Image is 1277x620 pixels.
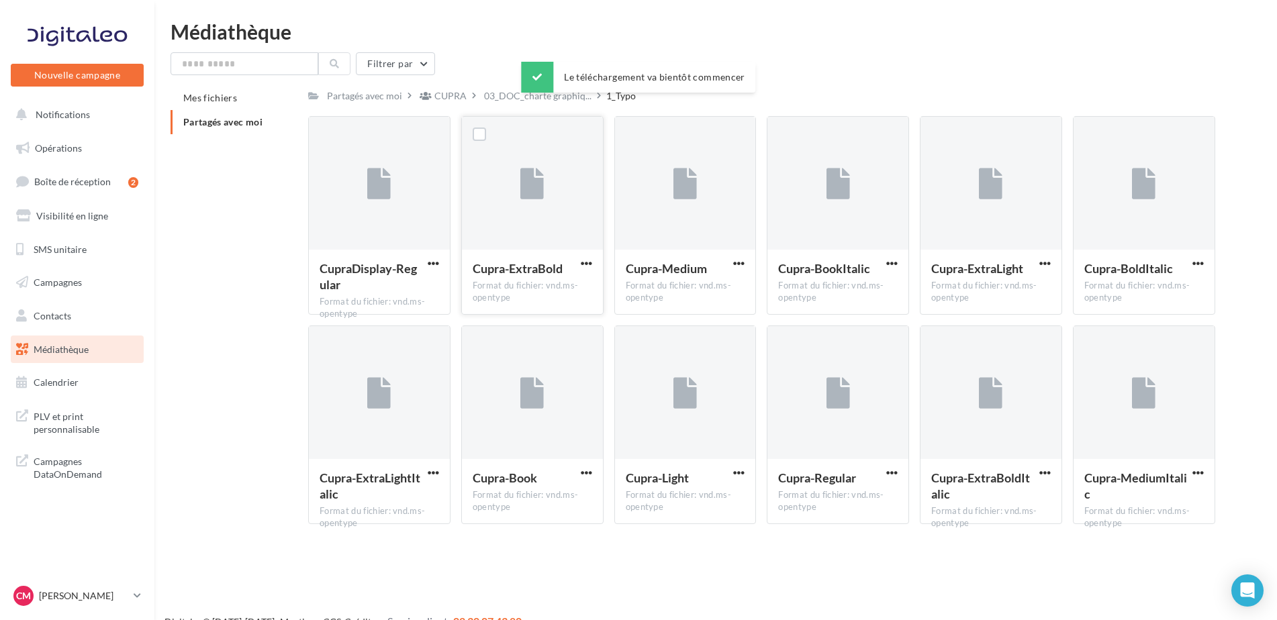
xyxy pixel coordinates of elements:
div: Open Intercom Messenger [1231,574,1264,607]
div: Partagés avec moi [327,89,402,103]
span: Partagés avec moi [183,116,263,127]
p: [PERSON_NAME] [39,589,128,603]
a: CM [PERSON_NAME] [11,583,144,609]
div: Format du fichier: vnd.ms-opentype [626,280,745,304]
div: Format du fichier: vnd.ms-opentype [473,489,592,513]
div: Médiathèque [171,21,1261,42]
span: Opérations [35,142,82,154]
button: Filtrer par [356,52,435,75]
div: Format du fichier: vnd.ms-opentype [626,489,745,513]
span: Cupra-BoldItalic [1084,261,1173,276]
span: Cupra-ExtraLightItalic [320,470,420,501]
a: Médiathèque [8,335,146,364]
a: Visibilité en ligne [8,202,146,230]
span: PLV et print personnalisable [34,407,138,436]
div: Format du fichier: vnd.ms-opentype [931,505,1051,529]
div: Format du fichier: vnd.ms-opentype [931,280,1051,304]
span: Cupra-ExtraBoldItalic [931,470,1030,501]
div: Format du fichier: vnd.ms-opentype [473,280,592,304]
span: Cupra-ExtraLight [931,261,1023,276]
span: 03_DOC_charte graphiq... [484,89,592,103]
span: Cupra-BookItalic [778,261,870,276]
a: Contacts [8,302,146,330]
a: Calendrier [8,368,146,397]
span: Notifications [36,109,90,120]
a: SMS unitaire [8,236,146,264]
a: Campagnes [8,268,146,297]
div: Format du fichier: vnd.ms-opentype [778,280,898,304]
div: Format du fichier: vnd.ms-opentype [320,505,439,529]
span: Cupra-Light [626,470,689,485]
span: Contacts [34,310,71,321]
span: Cupra-Regular [778,470,856,485]
div: Format du fichier: vnd.ms-opentype [778,489,898,513]
div: Format du fichier: vnd.ms-opentype [1084,280,1204,304]
span: CupraDisplay-Regular [320,261,417,292]
span: Cupra-Medium [626,261,707,276]
span: Cupra-Book [473,470,537,485]
div: Le téléchargement va bientôt commencer [521,62,755,93]
div: CUPRA [434,89,467,103]
button: Nouvelle campagne [11,64,144,87]
span: CM [16,589,31,603]
span: Médiathèque [34,344,89,355]
span: Campagnes DataOnDemand [34,452,138,481]
a: Boîte de réception2 [8,167,146,196]
button: Notifications [8,101,141,129]
span: Cupra-MediumItalic [1084,470,1187,501]
span: Campagnes [34,276,82,288]
span: Boîte de réception [34,176,111,187]
div: Format du fichier: vnd.ms-opentype [320,296,439,320]
span: SMS unitaire [34,243,87,254]
div: 2 [128,177,138,188]
div: Format du fichier: vnd.ms-opentype [1084,505,1204,529]
a: Opérations [8,134,146,162]
span: Cupra-ExtraBold [473,261,563,276]
span: Mes fichiers [183,92,237,103]
a: PLV et print personnalisable [8,402,146,442]
span: Calendrier [34,376,79,388]
span: Visibilité en ligne [36,210,108,221]
a: Campagnes DataOnDemand [8,447,146,486]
